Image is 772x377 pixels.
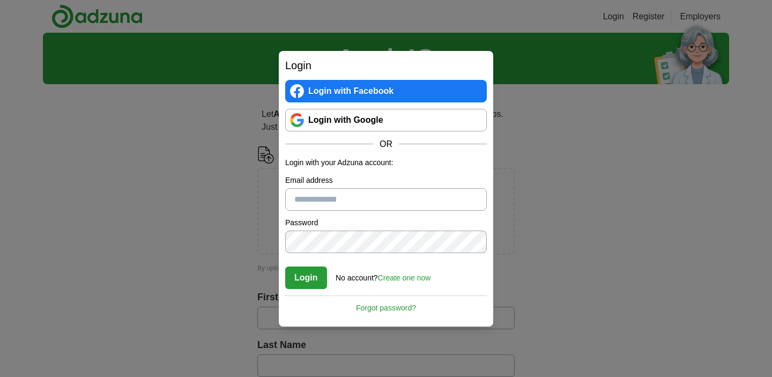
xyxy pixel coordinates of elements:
h2: Login [285,57,487,73]
a: Forgot password? [285,295,487,314]
label: Email address [285,175,487,186]
a: Login with Facebook [285,80,487,102]
label: Password [285,217,487,228]
a: Create one now [378,273,431,282]
button: Login [285,267,327,289]
div: No account? [336,266,430,284]
p: Login with your Adzuna account: [285,157,487,168]
span: OR [373,138,399,151]
a: Login with Google [285,109,487,131]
